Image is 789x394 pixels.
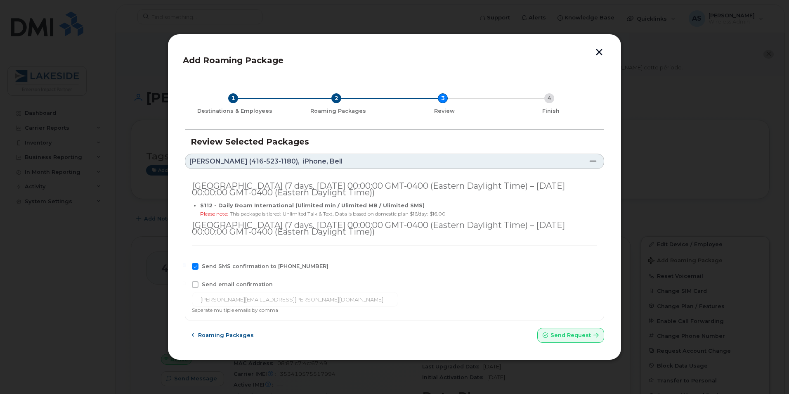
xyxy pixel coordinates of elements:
[192,183,597,196] div: [GEOGRAPHIC_DATA] (7 days, [DATE] 00:00:00 GMT-0400 (Eastern Daylight Time) – [DATE] 00:00:00 GMT...
[283,211,446,217] span: Unlimited Talk & Text, Data is based on domestic plan $16/day: $16.00
[202,263,328,269] span: Send SMS confirmation to [PHONE_NUMBER]
[200,202,425,209] b: $112 - Daily Roam International (Ulimited min / Ulimited MB / Ulimited SMS)
[188,108,281,114] div: Destinations & Employees
[198,331,254,339] span: Roaming packages
[331,93,341,103] div: 2
[228,93,238,103] div: 1
[185,328,261,343] button: Roaming packages
[185,169,604,320] div: [PERSON_NAME] (416-523-1180),iPhone, Bell
[202,281,273,287] span: Send email confirmation
[550,331,591,339] span: Send request
[288,108,388,114] div: Roaming Packages
[185,154,604,169] a: [PERSON_NAME] (416-523-1180),iPhone, Bell
[191,137,598,146] h3: Review Selected Packages
[200,211,228,217] span: Please note:
[544,93,554,103] div: 4
[501,108,601,114] div: Finish
[182,263,186,267] input: Send SMS confirmation to [PHONE_NUMBER]
[537,328,604,343] button: Send request
[230,211,281,217] span: This package is tiered:
[192,307,597,313] div: Separate multiple emails by comma
[192,292,398,307] input: Type confirmation email
[183,55,283,65] span: Add Roaming Package
[192,222,597,235] div: [GEOGRAPHIC_DATA] (7 days, [DATE] 00:00:00 GMT-0400 (Eastern Daylight Time) – [DATE] 00:00:00 GMT...
[303,158,343,165] span: iPhone, Bell
[182,281,186,285] input: Send email confirmation
[189,158,300,165] span: [PERSON_NAME] (416-523-1180),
